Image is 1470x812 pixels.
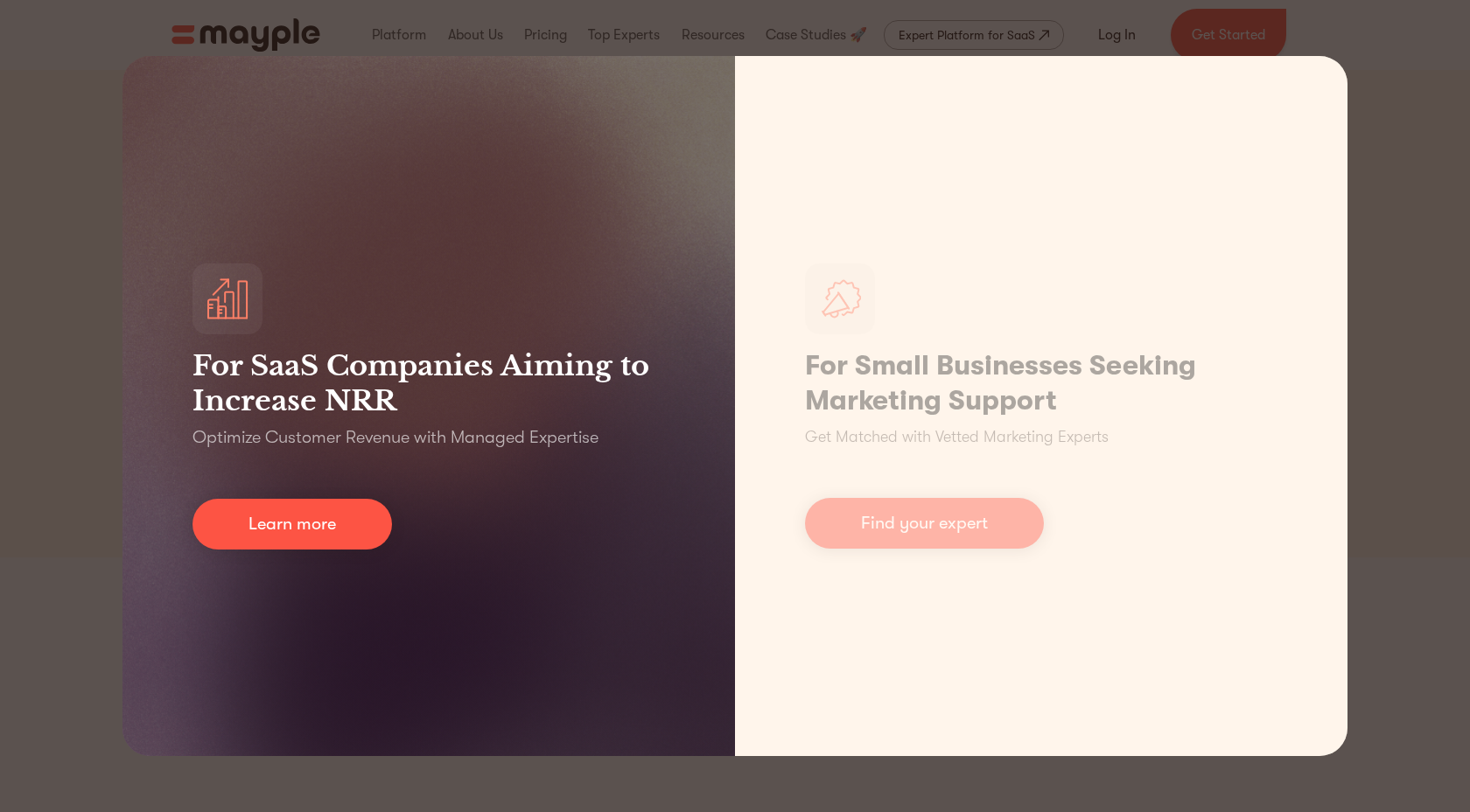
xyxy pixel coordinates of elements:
h1: For Small Businesses Seeking Marketing Support [805,348,1277,418]
p: Get Matched with Vetted Marketing Experts [805,425,1109,449]
h3: For SaaS Companies Aiming to Increase NRR [192,348,665,418]
p: Optimize Customer Revenue with Managed Expertise [192,425,598,450]
a: Learn more [192,499,392,549]
a: Find your expert [805,498,1044,549]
